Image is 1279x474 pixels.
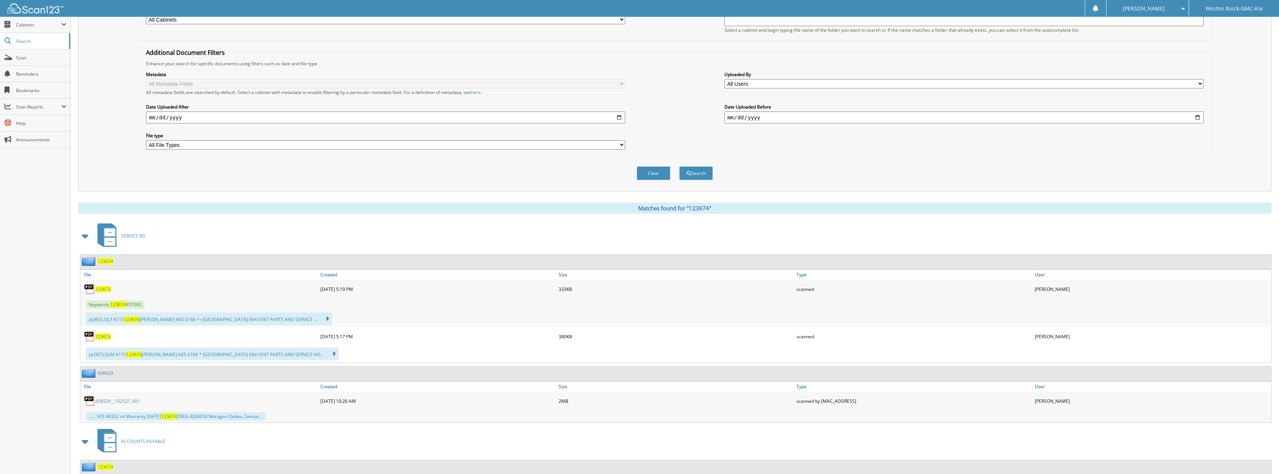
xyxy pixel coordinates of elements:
[86,412,266,421] div: ...... SPS 94322 mi Warranty [DATE] ZREG 4026050 Nitrogen Oxides .Sensor...
[97,370,113,376] a: 608929
[146,132,625,139] label: File type
[16,38,65,44] span: Search
[86,313,332,325] div: pL9ESLSILY K11S [PERSON_NAME] 665-2166 *« [GEOGRAPHIC_DATA] 694-0597 PARTS AND SERVICE ...
[16,22,61,28] span: Cabinets
[95,398,140,404] a: 608929__102521_001
[16,54,66,61] span: Scan
[110,301,126,308] span: 123674
[84,283,95,295] img: PDF.png
[16,136,66,143] span: Announcements
[142,48,229,57] legend: Additional Document Filters
[637,166,670,180] button: Clear
[319,270,557,280] a: Created
[86,300,145,309] span: Keywords: 457092
[126,351,142,358] span: 123674
[78,203,1272,214] div: Matches found for "123674"
[146,104,625,110] label: Date Uploaded After
[124,316,140,323] span: 123674
[80,270,319,280] a: File
[82,368,97,378] img: folder2.png
[319,282,557,296] div: [DATE] 5:19 PM
[319,329,557,344] div: [DATE] 5:17 PM
[146,71,625,78] label: Metadata
[1205,6,1263,11] span: Weston Buick-GMC-Kia
[84,395,95,406] img: PDF.png
[142,60,1207,67] div: Enhance your search for specific documents using filters such as date and file type.
[795,270,1033,280] a: Type
[16,87,66,94] span: Bookmarks
[146,112,625,123] input: start
[93,427,165,456] a: ACCOUNTS PAYABLE
[95,286,111,292] a: 123674
[557,382,795,392] a: Size
[471,89,481,95] a: here
[724,27,1204,33] div: Select a cabinet and begin typing the name of the folder you want to search in. If the name match...
[795,393,1033,408] div: scanned by [MAC_ADDRESS]
[679,166,713,180] button: Search
[1242,438,1279,474] iframe: Chat Widget
[557,270,795,280] a: Size
[319,393,557,408] div: [DATE] 10:26 AM
[7,3,63,13] img: scan123-logo-white.svg
[1033,329,1271,344] div: [PERSON_NAME]
[1123,6,1165,11] span: [PERSON_NAME]
[1033,382,1271,392] a: User
[121,438,165,445] span: ACCOUNTS PAYABLE
[95,333,111,340] a: 123674
[93,221,145,251] a: SERVICE RO
[319,382,557,392] a: Created
[1033,282,1271,296] div: [PERSON_NAME]
[1033,270,1271,280] a: User
[121,233,145,239] span: SERVICE RO
[82,257,97,266] img: folder2.png
[84,331,95,342] img: PDF.png
[86,348,339,360] div: pLOETLSILM K11S [PERSON_NAME] 665-2166 * [GEOGRAPHIC_DATA] 694-0597 PARTS AND SERVICE HO...
[557,329,795,344] div: 380KB
[724,71,1204,78] label: Uploaded By
[97,258,113,264] a: 123674
[795,282,1033,296] div: scanned
[16,71,66,77] span: Reminders
[161,413,177,420] span: 123674
[146,89,625,95] div: All metadata fields are searched by default. Select a cabinet with metadata to enable filtering b...
[557,282,795,296] div: 333KB
[1033,393,1271,408] div: [PERSON_NAME]
[795,329,1033,344] div: scanned
[795,382,1033,392] a: Type
[557,393,795,408] div: 2MB
[724,104,1204,110] label: Date Uploaded Before
[97,464,113,470] a: 123674
[80,382,319,392] a: File
[724,112,1204,123] input: end
[16,120,66,126] span: Help
[82,462,97,471] img: folder2.png
[16,104,61,110] span: User Reports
